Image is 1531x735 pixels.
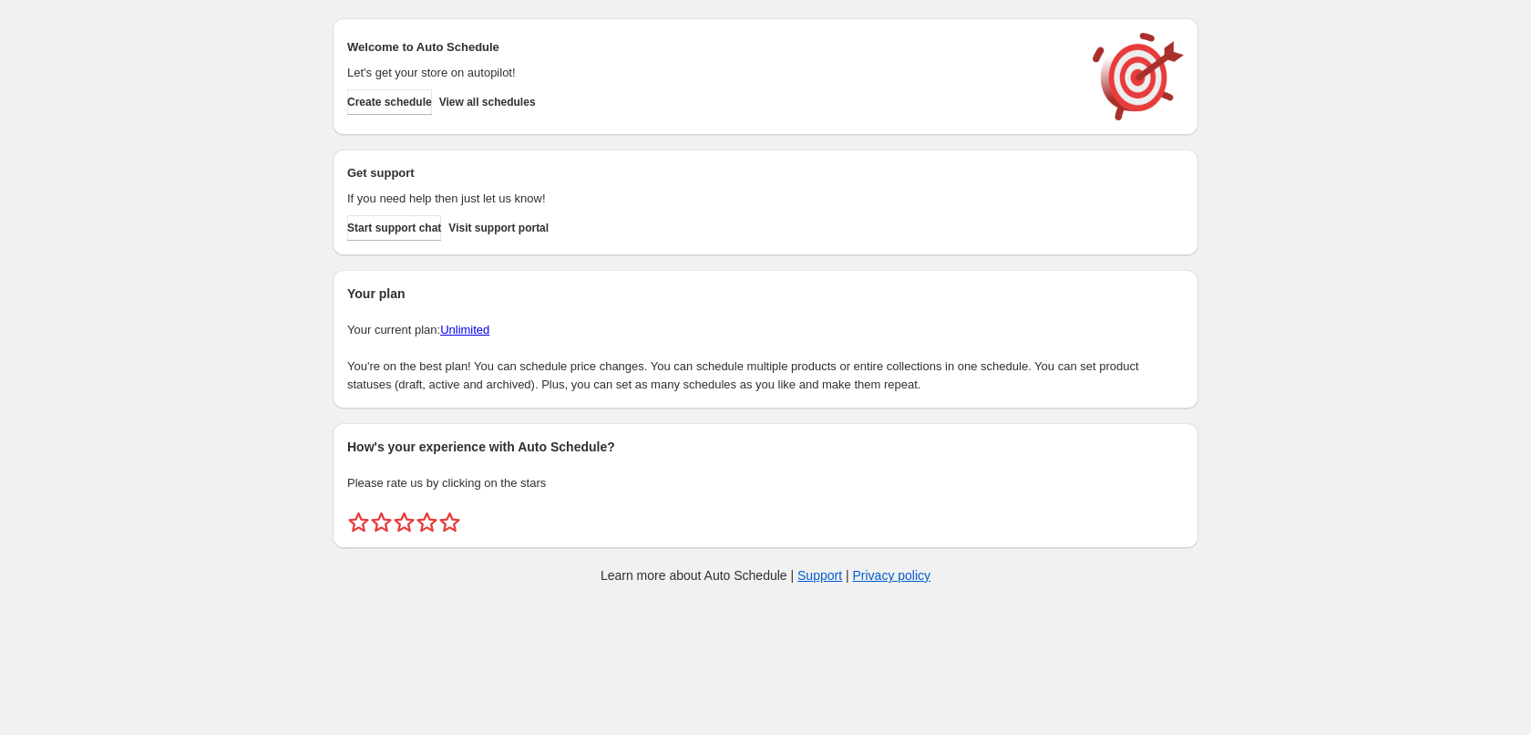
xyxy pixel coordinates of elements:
p: You're on the best plan! You can schedule price changes. You can schedule multiple products or en... [347,357,1184,394]
a: Support [797,568,842,583]
span: Create schedule [347,95,432,109]
a: Privacy policy [853,568,931,583]
h2: Get support [347,164,1074,182]
p: Let's get your store on autopilot! [347,64,1074,82]
a: Unlimited [440,323,489,336]
span: View all schedules [439,95,536,109]
button: View all schedules [439,89,536,115]
p: Please rate us by clicking on the stars [347,474,1184,492]
span: Visit support portal [448,221,549,235]
p: Learn more about Auto Schedule | | [601,566,930,585]
h2: How's your experience with Auto Schedule? [347,438,1184,456]
h2: Your plan [347,285,1184,303]
span: Start support chat [347,221,441,235]
p: Your current plan: [347,321,1184,339]
p: If you need help then just let us know! [347,190,1074,208]
a: Visit support portal [448,215,549,241]
a: Start support chat [347,215,441,241]
button: Create schedule [347,89,432,115]
h2: Welcome to Auto Schedule [347,38,1074,57]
